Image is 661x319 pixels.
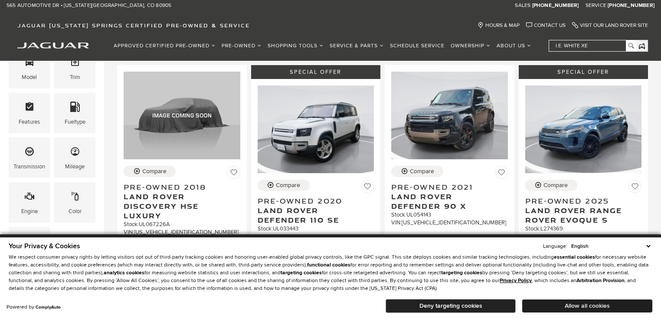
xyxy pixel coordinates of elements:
div: Fueltype [65,117,85,127]
div: VIN: [US_VEHICLE_IDENTIFICATION_NUMBER] [525,233,642,240]
span: Color [70,189,80,207]
a: 565 Automotive Dr • [US_STATE][GEOGRAPHIC_DATA], CO 80905 [7,2,171,9]
div: VIN: [US_VEHICLE_IDENTIFICATION_NUMBER] [124,228,240,236]
p: We respect consumer privacy rights by letting visitors opt out of third-party tracking cookies an... [9,253,652,293]
input: i.e. White XE [549,40,636,51]
span: Service [586,2,606,9]
a: About Us [494,38,534,53]
div: ColorColor [54,182,95,223]
strong: targeting cookies [441,270,482,276]
div: Language: [543,244,567,249]
span: Fueltype [70,99,80,117]
span: Pre-Owned 2018 [124,182,234,192]
div: VIN: [US_VEHICLE_IDENTIFICATION_NUMBER] [258,233,374,240]
div: Trim [70,72,80,82]
div: Stock : L274369 [525,225,642,233]
button: Allow all cookies [522,299,652,312]
a: Pre-Owned 2018Land Rover Discovery HSE Luxury [124,182,240,220]
div: Model [22,72,37,82]
span: Land Rover Defender 110 SE [258,206,368,225]
span: Pre-Owned 2021 [391,182,501,192]
a: [PHONE_NUMBER] [532,2,579,9]
div: MileageMileage [54,138,95,178]
strong: Arbitration Provision [576,277,625,284]
img: 2018 Land Rover Discovery HSE Luxury [124,72,240,159]
a: Ownership [448,38,494,53]
select: Language Select [569,242,652,250]
a: Hours & Map [478,22,520,29]
span: Land Rover Discovery HSE Luxury [124,192,234,220]
div: Compare [543,181,568,189]
span: Features [24,99,35,117]
a: Jaguar [US_STATE] Springs Certified Pre-Owned & Service [13,22,254,29]
button: Compare Vehicle [258,180,310,191]
strong: essential cookies [554,254,595,260]
div: Features [19,117,40,127]
a: Visit Our Land Rover Site [572,22,648,29]
a: ComplyAuto [36,305,61,310]
img: 2021 Land Rover Defender 90 X [391,72,508,159]
div: Stock : UL033443 [258,225,374,233]
div: FeaturesFeatures [9,93,50,133]
div: Compare [410,168,434,175]
a: Approved Certified Pre-Owned [111,38,219,53]
strong: functional cookies [307,262,350,268]
button: Compare Vehicle [124,166,176,177]
div: Stock : UL067226A [124,220,240,228]
div: Compare [276,181,300,189]
a: Pre-Owned 2021Land Rover Defender 90 X [391,182,508,211]
div: BodystyleBodystyle [9,227,50,267]
div: ModelModel [9,48,50,89]
span: Sales [515,2,530,9]
img: Jaguar [17,43,89,49]
img: 2020 Land Rover Defender 110 SE [258,86,374,173]
div: FueltypeFueltype [54,93,95,133]
strong: analytics cookies [104,270,144,276]
div: EngineEngine [9,182,50,223]
span: Land Rover Range Rover Evoque S [525,206,635,225]
div: TransmissionTransmission [9,138,50,178]
a: Shopping Tools [265,38,327,53]
button: Deny targeting cookies [386,299,516,313]
div: Powered by [7,305,61,310]
button: Save Vehicle [361,180,374,196]
button: Save Vehicle [227,166,240,182]
div: Engine [21,207,38,216]
a: Pre-Owned 2025Land Rover Range Rover Evoque S [525,196,642,225]
div: Stock : UL054143 [391,211,508,219]
strong: targeting cookies [281,270,322,276]
div: TrimTrim [54,48,95,89]
span: Pre-Owned 2025 [525,196,635,206]
a: jaguar [17,41,89,49]
div: Transmission [13,162,45,171]
a: [PHONE_NUMBER] [608,2,654,9]
div: VIN: [US_VEHICLE_IDENTIFICATION_NUMBER] [391,219,508,227]
u: Privacy Policy [500,277,532,284]
a: Contact Us [526,22,566,29]
button: Compare Vehicle [391,166,443,177]
div: Special Offer [251,65,381,79]
button: Save Vehicle [628,180,641,196]
span: Engine [24,189,35,207]
img: 2025 Land Rover Range Rover Evoque S [525,86,642,173]
span: Pre-Owned 2020 [258,196,368,206]
span: Bodystyle [24,233,35,251]
div: Color [69,207,82,216]
nav: Main Navigation [111,38,534,53]
a: Pre-Owned 2020Land Rover Defender 110 SE [258,196,374,225]
span: Jaguar [US_STATE] Springs Certified Pre-Owned & Service [17,22,250,29]
div: Mileage [65,162,85,171]
div: Compare [142,168,167,175]
button: Compare Vehicle [525,180,577,191]
span: Mileage [70,144,80,162]
span: Your Privacy & Cookies [9,242,80,250]
div: Special Offer [519,65,648,79]
button: Save Vehicle [495,166,508,182]
span: Trim [70,55,80,72]
a: Schedule Service [387,38,448,53]
span: Land Rover Defender 90 X [391,192,501,211]
span: Transmission [24,144,35,162]
span: Model [24,55,35,72]
a: Pre-Owned [219,38,265,53]
a: Service & Parts [327,38,387,53]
